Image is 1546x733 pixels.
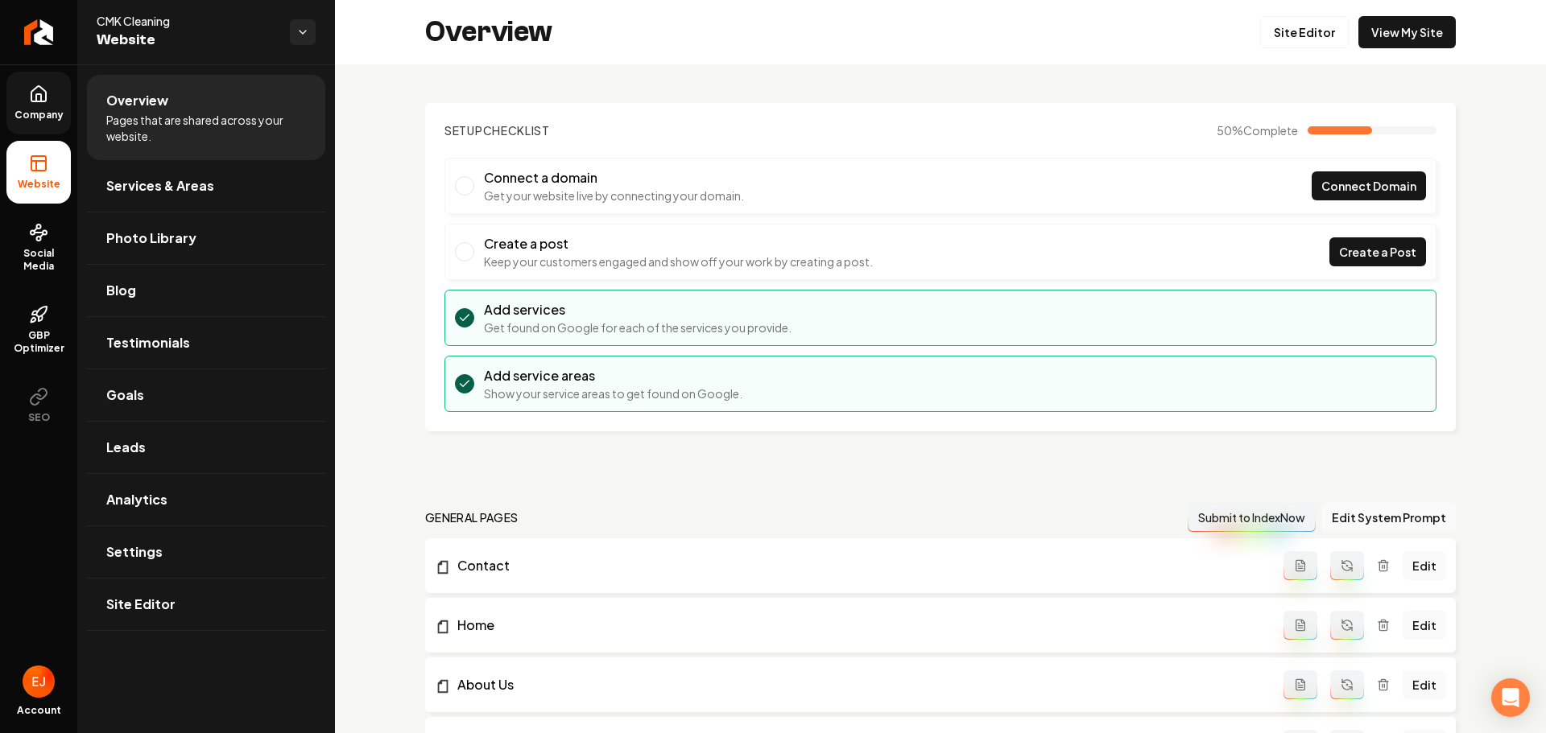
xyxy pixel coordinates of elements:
h3: Add services [484,300,792,319]
span: Photo Library [106,229,196,248]
span: Goals [106,385,144,405]
h2: general pages [425,509,519,525]
a: Home [435,616,1284,635]
button: Add admin page prompt [1284,551,1317,580]
a: Social Media [6,210,71,286]
span: Connect Domain [1321,178,1416,195]
span: Account [17,704,61,717]
a: About Us [435,675,1284,694]
a: Site Editor [87,579,325,630]
span: Social Media [6,247,71,273]
a: Settings [87,526,325,578]
span: Overview [106,91,168,110]
img: Rebolt Logo [24,19,54,45]
span: Complete [1243,123,1298,138]
a: Blog [87,265,325,316]
a: Analytics [87,474,325,525]
a: Contact [435,556,1284,575]
button: Open user button [23,665,55,698]
h3: Connect a domain [484,168,744,187]
span: Website [97,29,277,51]
span: SEO [22,411,56,424]
h2: Checklist [444,122,550,138]
span: Create a Post [1339,244,1416,261]
a: Edit [1403,670,1446,699]
a: View My Site [1358,16,1456,48]
span: GBP Optimizer [6,329,71,355]
span: Settings [106,542,163,562]
p: Keep your customers engaged and show off your work by creating a post. [484,253,873,270]
a: GBP Optimizer [6,292,71,368]
span: Company [8,109,70,121]
span: Pages that are shared across your website. [106,112,306,144]
a: Services & Areas [87,160,325,212]
span: Blog [106,281,136,300]
a: Edit [1403,611,1446,640]
span: Analytics [106,490,167,509]
a: Company [6,72,71,134]
a: Testimonials [87,317,325,369]
a: Create a Post [1329,237,1426,266]
a: Edit [1403,551,1446,580]
a: Goals [87,369,325,421]
a: Leads [87,422,325,473]
button: Add admin page prompt [1284,670,1317,699]
span: Setup [444,123,483,138]
span: Site Editor [106,595,176,614]
div: Open Intercom Messenger [1491,678,1530,717]
p: Get your website live by connecting your domain. [484,187,744,204]
img: Eduard Joers [23,665,55,698]
a: Site Editor [1260,16,1349,48]
span: Leads [106,438,146,457]
button: Submit to IndexNow [1188,503,1316,532]
button: SEO [6,374,71,437]
span: CMK Cleaning [97,13,277,29]
p: Get found on Google for each of the services you provide. [484,319,792,336]
span: Testimonials [106,333,190,352]
a: Photo Library [87,212,325,264]
h3: Create a post [484,234,873,253]
span: Website [11,178,67,191]
h3: Add service areas [484,366,742,385]
h2: Overview [425,16,552,48]
span: Services & Areas [106,176,214,196]
a: Connect Domain [1312,171,1426,200]
span: 50 % [1217,122,1298,138]
p: Show your service areas to get found on Google. [484,385,742,402]
button: Add admin page prompt [1284,611,1317,640]
button: Edit System Prompt [1322,503,1456,532]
